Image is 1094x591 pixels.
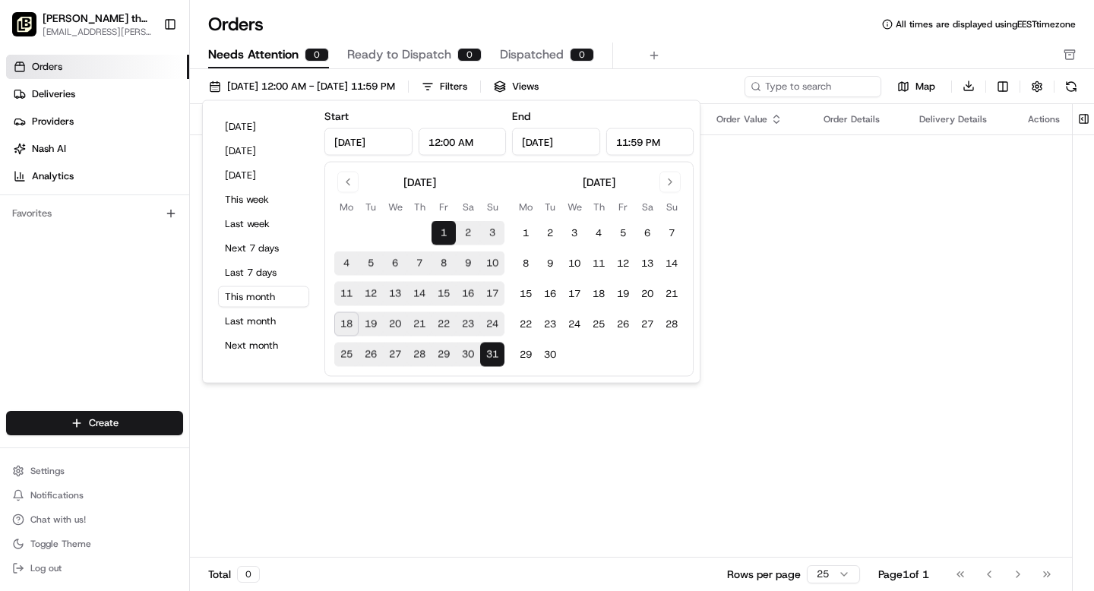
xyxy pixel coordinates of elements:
button: 28 [659,312,684,337]
span: Providers [32,115,74,128]
button: 27 [635,312,659,337]
span: Log out [30,562,62,574]
button: Map [887,77,945,96]
a: Nash AI [6,137,189,161]
th: Saturday [635,199,659,215]
button: Settings [6,460,183,482]
button: 22 [432,312,456,337]
button: 8 [514,251,538,276]
button: Go to next month [659,172,681,193]
button: 23 [538,312,562,337]
div: 0 [305,48,329,62]
button: 26 [611,312,635,337]
span: Orders [32,60,62,74]
button: Notifications [6,485,183,506]
button: 27 [383,343,407,367]
div: Order Details [824,113,894,125]
button: 24 [480,312,504,337]
button: 20 [383,312,407,337]
th: Thursday [587,199,611,215]
span: Settings [30,465,65,477]
th: Friday [611,199,635,215]
button: [PERSON_NAME] the Greek ([GEOGRAPHIC_DATA][PERSON_NAME]) [43,11,151,26]
div: Actions [1028,113,1060,125]
th: Wednesday [383,199,407,215]
span: Analytics [32,169,74,183]
div: No results. [196,165,1066,177]
h1: Orders [208,12,264,36]
button: 10 [480,251,504,276]
button: 16 [538,282,562,306]
a: 💻API Documentation [122,214,250,242]
button: 8 [432,251,456,276]
th: Monday [514,199,538,215]
button: Next month [218,335,309,356]
button: 5 [359,251,383,276]
button: 3 [562,221,587,245]
span: Dispatched [500,46,564,64]
button: 9 [538,251,562,276]
div: Favorites [6,201,183,226]
button: 1 [514,221,538,245]
button: 13 [383,282,407,306]
p: Welcome 👋 [15,61,277,85]
button: 28 [407,343,432,367]
button: 7 [407,251,432,276]
button: 24 [562,312,587,337]
button: [DATE] [218,165,309,186]
div: 0 [457,48,482,62]
span: [DATE] 12:00 AM - [DATE] 11:59 PM [227,80,395,93]
button: 2 [538,221,562,245]
button: 6 [383,251,407,276]
button: 15 [432,282,456,306]
span: Map [915,80,935,93]
button: 5 [611,221,635,245]
button: Chat with us! [6,509,183,530]
span: Toggle Theme [30,538,91,550]
button: Create [6,411,183,435]
button: 21 [407,312,432,337]
button: 17 [562,282,587,306]
img: Nick the Greek (Santa Barbara) [12,12,36,36]
div: 💻 [128,222,141,234]
button: Toggle Theme [6,533,183,555]
button: 26 [359,343,383,367]
input: Time [419,128,507,156]
div: We're available if you need us! [52,160,192,172]
th: Thursday [407,199,432,215]
button: This week [218,189,309,210]
span: All times are displayed using EEST timezone [896,18,1076,30]
button: 2 [456,221,480,245]
button: 17 [480,282,504,306]
th: Tuesday [538,199,562,215]
button: 29 [432,343,456,367]
p: Rows per page [727,567,801,582]
div: 0 [570,48,594,62]
button: 13 [635,251,659,276]
button: 1 [432,221,456,245]
button: 14 [407,282,432,306]
button: 6 [635,221,659,245]
button: 15 [514,282,538,306]
a: Providers [6,109,189,134]
span: Deliveries [32,87,75,101]
th: Friday [432,199,456,215]
button: 18 [334,312,359,337]
div: Filters [440,80,467,93]
th: Wednesday [562,199,587,215]
button: [DATE] [218,116,309,137]
input: Type to search [745,76,881,97]
button: 31 [480,343,504,367]
button: 4 [334,251,359,276]
button: 7 [659,221,684,245]
button: [EMAIL_ADDRESS][PERSON_NAME][DOMAIN_NAME] [43,26,151,38]
button: 30 [538,343,562,367]
button: 29 [514,343,538,367]
span: Views [512,80,539,93]
button: Go to previous month [337,172,359,193]
button: Nick the Greek (Santa Barbara)[PERSON_NAME] the Greek ([GEOGRAPHIC_DATA][PERSON_NAME])[EMAIL_ADDR... [6,6,157,43]
span: API Documentation [144,220,244,235]
button: 4 [587,221,611,245]
a: Deliveries [6,82,189,106]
